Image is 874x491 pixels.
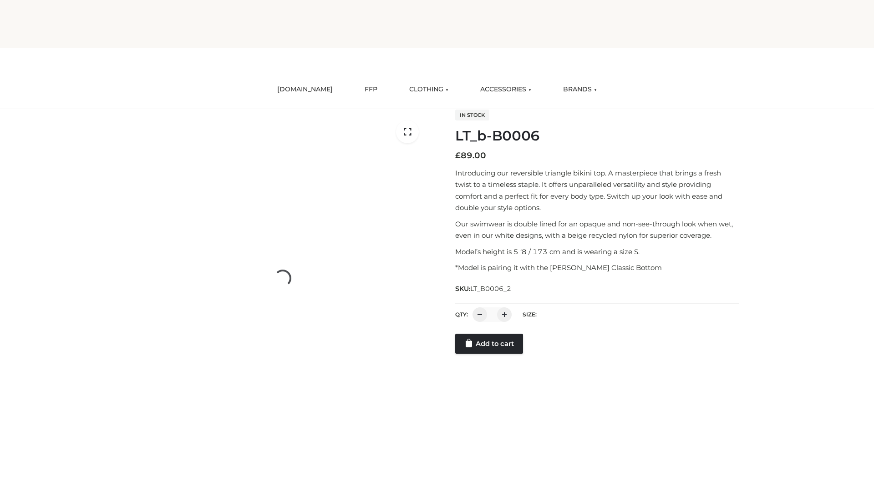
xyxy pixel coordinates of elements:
p: *Model is pairing it with the [PERSON_NAME] Classic Bottom [455,262,739,274]
p: Model’s height is 5 ‘8 / 173 cm and is wearing a size S. [455,246,739,258]
bdi: 89.00 [455,150,486,160]
a: ACCESSORIES [473,80,538,100]
label: QTY: [455,311,468,318]
span: SKU: [455,283,512,294]
a: [DOMAIN_NAME] [270,80,340,100]
label: Size: [523,311,537,318]
a: FFP [358,80,384,100]
a: Add to cart [455,334,523,354]
a: BRANDS [556,80,604,100]
a: CLOTHING [402,80,455,100]
span: In stock [455,110,489,120]
span: £ [455,150,461,160]
p: Introducing our reversible triangle bikini top. A masterpiece that brings a fresh twist to a time... [455,167,739,214]
h1: LT_b-B0006 [455,128,739,144]
span: LT_B0006_2 [470,285,511,293]
p: Our swimwear is double lined for an opaque and non-see-through look when wet, even in our white d... [455,218,739,241]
